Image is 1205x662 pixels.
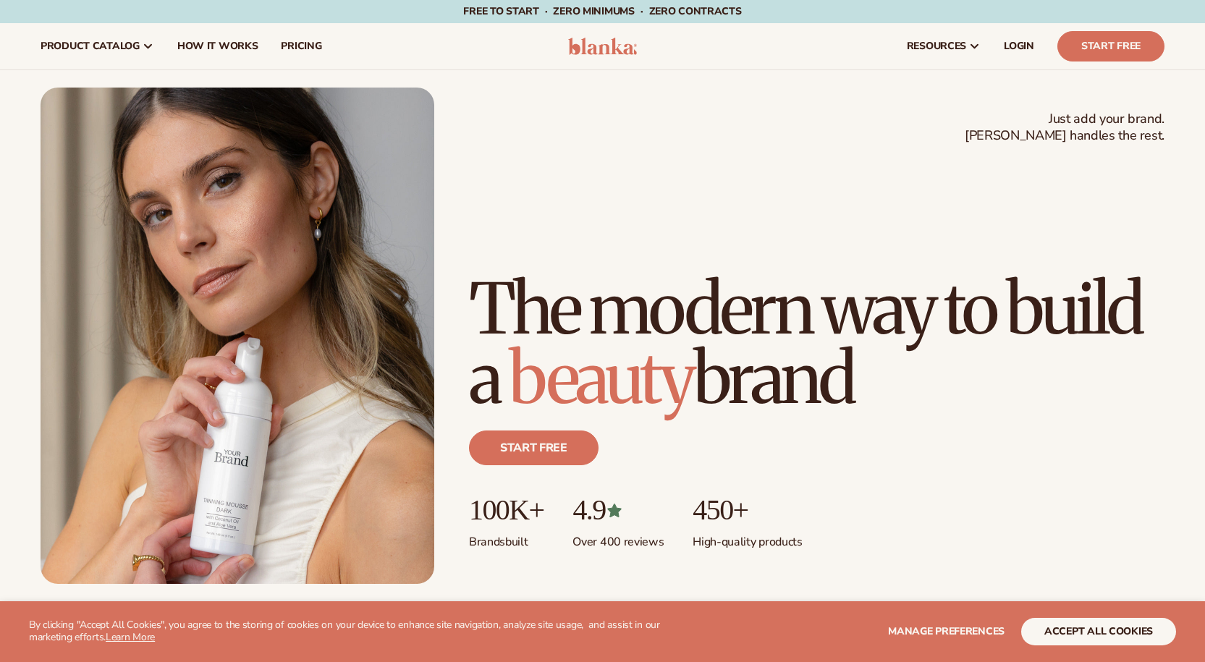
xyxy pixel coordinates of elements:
p: 450+ [693,494,802,526]
img: Female holding tanning mousse. [41,88,434,584]
p: Brands built [469,526,544,550]
p: 4.9 [572,494,664,526]
a: LOGIN [992,23,1046,69]
span: Manage preferences [888,624,1005,638]
button: Manage preferences [888,618,1005,645]
a: Start Free [1057,31,1164,61]
a: product catalog [29,23,166,69]
span: pricing [281,41,321,52]
span: Just add your brand. [PERSON_NAME] handles the rest. [965,111,1164,145]
span: product catalog [41,41,140,52]
span: resources [907,41,966,52]
span: Free to start · ZERO minimums · ZERO contracts [463,4,741,18]
a: Learn More [106,630,155,644]
span: beauty [509,335,693,422]
a: Start free [469,430,599,465]
p: 100K+ [469,494,544,526]
span: LOGIN [1004,41,1034,52]
p: Over 400 reviews [572,526,664,550]
a: pricing [269,23,333,69]
a: resources [895,23,992,69]
p: By clicking "Accept All Cookies", you agree to the storing of cookies on your device to enhance s... [29,619,699,644]
p: High-quality products [693,526,802,550]
button: accept all cookies [1021,618,1176,645]
h1: The modern way to build a brand [469,274,1164,413]
span: How It Works [177,41,258,52]
img: logo [568,38,637,55]
a: How It Works [166,23,270,69]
